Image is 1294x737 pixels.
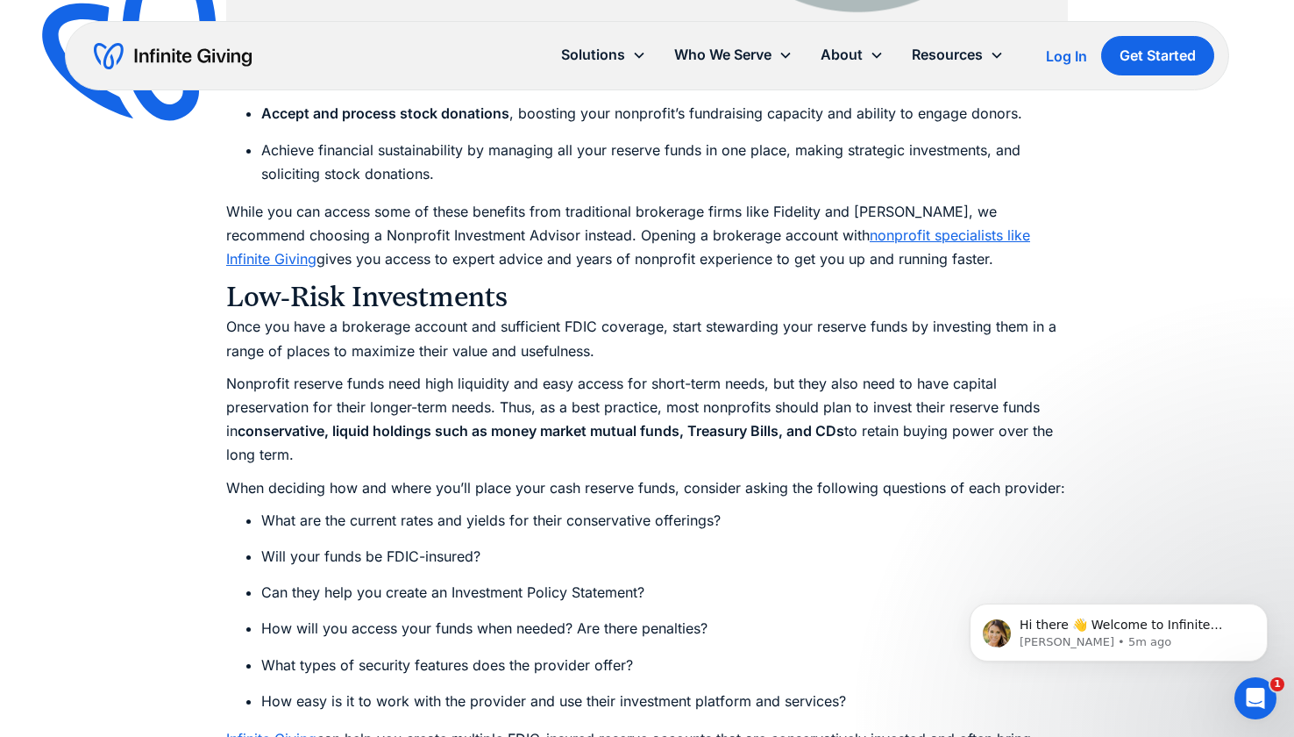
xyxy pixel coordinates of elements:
[261,139,1068,186] li: Achieve financial sustainability by managing all your reserve funds in one place, making strategi...
[807,36,898,74] div: About
[94,42,252,70] a: home
[226,200,1068,272] p: While you can access some of these benefits from traditional brokerage firms like Fidelity and [P...
[561,43,625,67] div: Solutions
[261,581,1068,605] li: Can they help you create an Investment Policy Statement?
[912,43,983,67] div: Resources
[821,43,863,67] div: About
[261,690,1068,713] li: How easy is it to work with the provider and use their investment platform and services?
[1046,46,1087,67] a: Log In
[674,43,771,67] div: Who We Serve
[261,545,1068,569] li: Will your funds be FDIC-insured?
[226,315,1068,362] p: Once you have a brokerage account and sufficient FDIC coverage, start stewarding your reserve fun...
[898,36,1018,74] div: Resources
[1101,36,1214,75] a: Get Started
[660,36,807,74] div: Who We Serve
[238,422,844,440] strong: conservative, liquid holdings such as money market mutual funds, Treasury Bills, and CDs
[226,476,1068,500] p: When deciding how and where you’ll place your cash reserve funds, consider asking the following q...
[226,372,1068,468] p: Nonprofit reserve funds need high liquidity and easy access for short-term needs, but they also n...
[1046,49,1087,63] div: Log In
[1270,677,1284,691] span: 1
[1234,677,1276,719] iframe: Intercom live chat
[547,36,660,74] div: Solutions
[943,567,1294,690] iframe: Intercom notifications message
[261,102,1068,125] li: , boosting your nonprofit’s fundraising capacity and ability to engage donors.
[261,509,1068,533] li: What are the current rates and yields for their conservative offerings?
[261,104,509,122] strong: Accept and process stock donations
[261,654,1068,677] li: What types of security features does the provider offer?
[226,280,1068,315] h3: Low-Risk Investments
[261,617,1068,640] li: How will you access your funds when needed? Are there penalties?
